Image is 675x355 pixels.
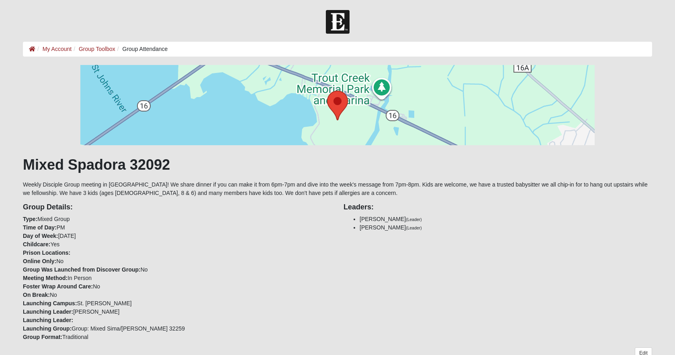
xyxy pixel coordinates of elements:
strong: Launching Group: [23,325,72,332]
strong: Group Format: [23,334,62,340]
h4: Group Details: [23,203,331,212]
small: (Leader) [406,225,422,230]
strong: On Break: [23,292,50,298]
strong: Launching Leader: [23,308,73,315]
img: Church of Eleven22 Logo [326,10,350,34]
h4: Leaders: [344,203,652,212]
div: Mixed Group PM [DATE] Yes No No In Person No No St. [PERSON_NAME] [PERSON_NAME] Group: Mixed Sima... [17,197,337,341]
li: [PERSON_NAME] [360,223,652,232]
strong: Meeting Method: [23,275,67,281]
strong: Childcare: [23,241,50,247]
strong: Launching Campus: [23,300,77,306]
h1: Mixed Spadora 32092 [23,156,652,173]
a: My Account [43,46,72,52]
strong: Type: [23,216,37,222]
a: Group Toolbox [79,46,115,52]
strong: Time of Day: [23,224,57,231]
strong: Prison Locations: [23,250,70,256]
strong: Day of Week: [23,233,58,239]
strong: Online Only: [23,258,56,264]
strong: Group Was Launched from Discover Group: [23,266,141,273]
strong: Launching Leader: [23,317,73,323]
small: (Leader) [406,217,422,222]
li: Group Attendance [115,45,168,53]
li: [PERSON_NAME] [360,215,652,223]
strong: Foster Wrap Around Care: [23,283,93,290]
